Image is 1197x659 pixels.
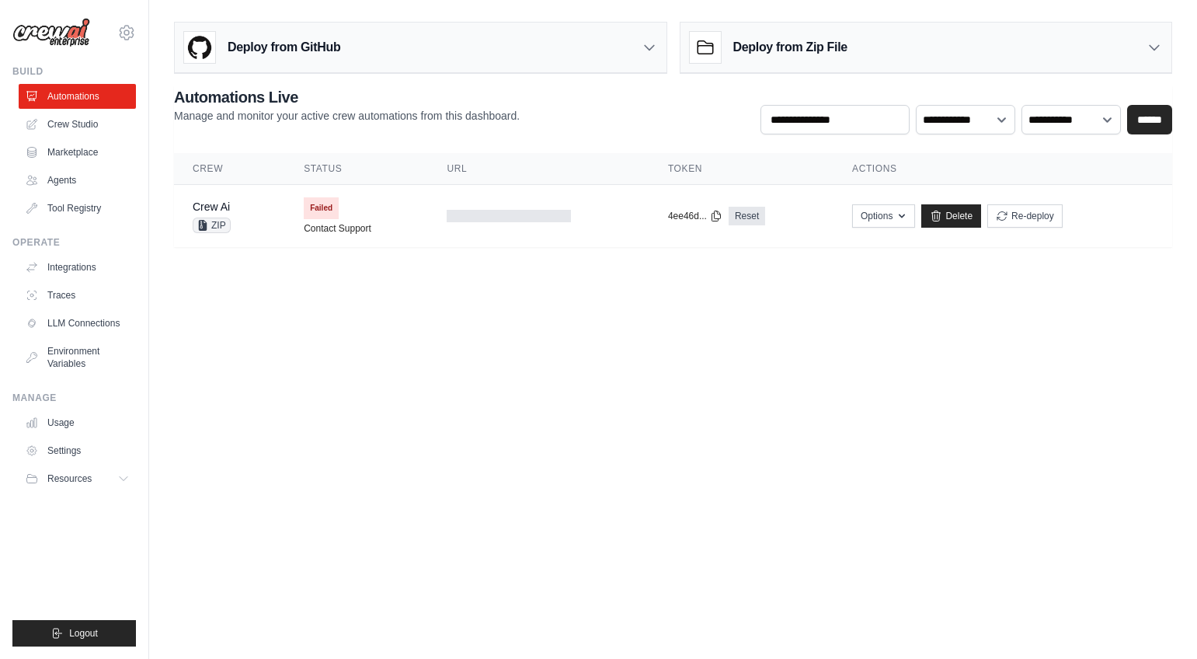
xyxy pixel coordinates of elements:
img: Logo [12,18,90,47]
button: Resources [19,466,136,491]
button: Logout [12,620,136,647]
span: Logout [69,627,98,640]
a: LLM Connections [19,311,136,336]
h3: Deploy from Zip File [733,38,847,57]
a: Settings [19,438,136,463]
a: Environment Variables [19,339,136,376]
a: Contact Support [304,222,371,235]
a: Usage [19,410,136,435]
a: Marketplace [19,140,136,165]
div: Manage [12,392,136,404]
button: Options [852,204,915,228]
span: Failed [304,197,339,219]
th: Token [649,153,833,185]
a: Crew Ai [193,200,230,213]
button: 4ee46d... [668,210,722,222]
div: Operate [12,236,136,249]
th: Status [285,153,428,185]
th: Crew [174,153,285,185]
a: Tool Registry [19,196,136,221]
a: Traces [19,283,136,308]
a: Automations [19,84,136,109]
p: Manage and monitor your active crew automations from this dashboard. [174,108,520,124]
button: Re-deploy [987,204,1063,228]
a: Delete [921,204,981,228]
div: Build [12,65,136,78]
a: Crew Studio [19,112,136,137]
a: Reset [729,207,765,225]
a: Integrations [19,255,136,280]
th: URL [428,153,649,185]
span: ZIP [193,218,231,233]
span: Resources [47,472,92,485]
img: GitHub Logo [184,32,215,63]
th: Actions [833,153,1172,185]
h3: Deploy from GitHub [228,38,340,57]
a: Agents [19,168,136,193]
h2: Automations Live [174,86,520,108]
